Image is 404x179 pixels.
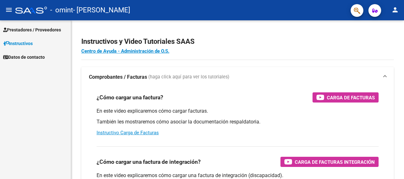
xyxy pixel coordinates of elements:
span: Prestadores / Proveedores [3,26,61,33]
span: - omint [50,3,73,17]
span: Carga de Facturas Integración [295,158,375,166]
mat-expansion-panel-header: Comprobantes / Facturas (haga click aquí para ver los tutoriales) [81,67,394,87]
span: Instructivos [3,40,33,47]
span: (haga click aquí para ver los tutoriales) [148,74,229,81]
span: Carga de Facturas [327,94,375,102]
a: Centro de Ayuda - Administración de O.S. [81,48,169,54]
iframe: Intercom live chat [382,157,398,173]
p: En este video explicaremos cómo cargar facturas. [97,108,379,115]
span: Datos de contacto [3,54,45,61]
span: - [PERSON_NAME] [73,3,130,17]
button: Carga de Facturas Integración [280,157,379,167]
p: También les mostraremos cómo asociar la documentación respaldatoria. [97,118,379,125]
h3: ¿Cómo cargar una factura de integración? [97,157,201,166]
mat-icon: person [391,6,399,14]
a: Instructivo Carga de Facturas [97,130,159,136]
strong: Comprobantes / Facturas [89,74,147,81]
h2: Instructivos y Video Tutoriales SAAS [81,36,394,48]
button: Carga de Facturas [313,92,379,103]
mat-icon: menu [5,6,13,14]
h3: ¿Cómo cargar una factura? [97,93,163,102]
p: En este video explicaremos cómo cargar una factura de integración (discapacidad). [97,172,379,179]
